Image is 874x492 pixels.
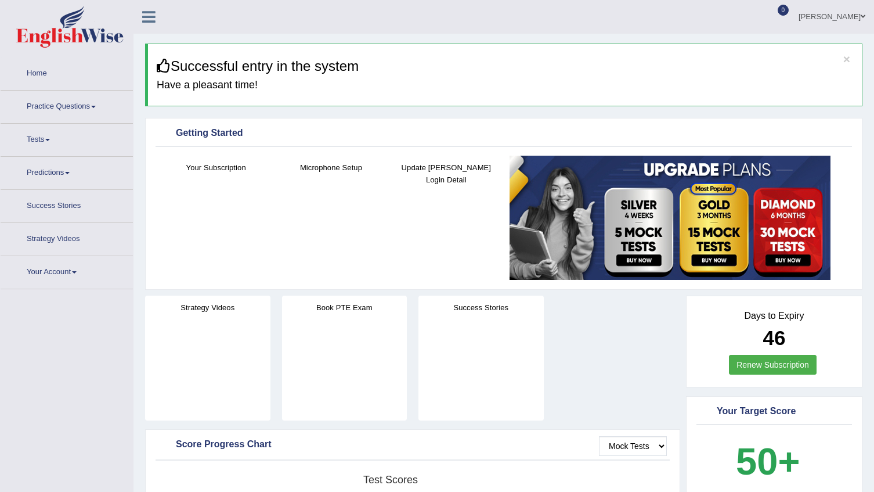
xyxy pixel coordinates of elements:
a: Your Account [1,256,133,285]
h4: Your Subscription [164,161,268,174]
h4: Have a pleasant time! [157,80,853,91]
a: Success Stories [1,190,133,219]
h4: Microphone Setup [279,161,382,174]
h4: Success Stories [418,301,544,314]
a: Predictions [1,157,133,186]
a: Tests [1,124,133,153]
div: Getting Started [158,125,849,142]
h3: Successful entry in the system [157,59,853,74]
b: 46 [763,326,786,349]
span: 0 [778,5,789,16]
h4: Update [PERSON_NAME] Login Detail [395,161,498,186]
div: Your Target Score [699,403,849,421]
div: Score Progress Chart [158,436,667,454]
a: Home [1,58,133,87]
a: Strategy Videos [1,223,133,252]
a: Renew Subscription [729,355,817,375]
button: × [843,53,850,65]
img: small5.jpg [510,156,830,280]
a: Practice Questions [1,91,133,120]
h4: Strategy Videos [145,301,270,314]
b: 50+ [736,440,800,483]
h4: Days to Expiry [699,311,849,321]
h4: Book PTE Exam [282,301,407,314]
tspan: Test scores [363,474,418,486]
